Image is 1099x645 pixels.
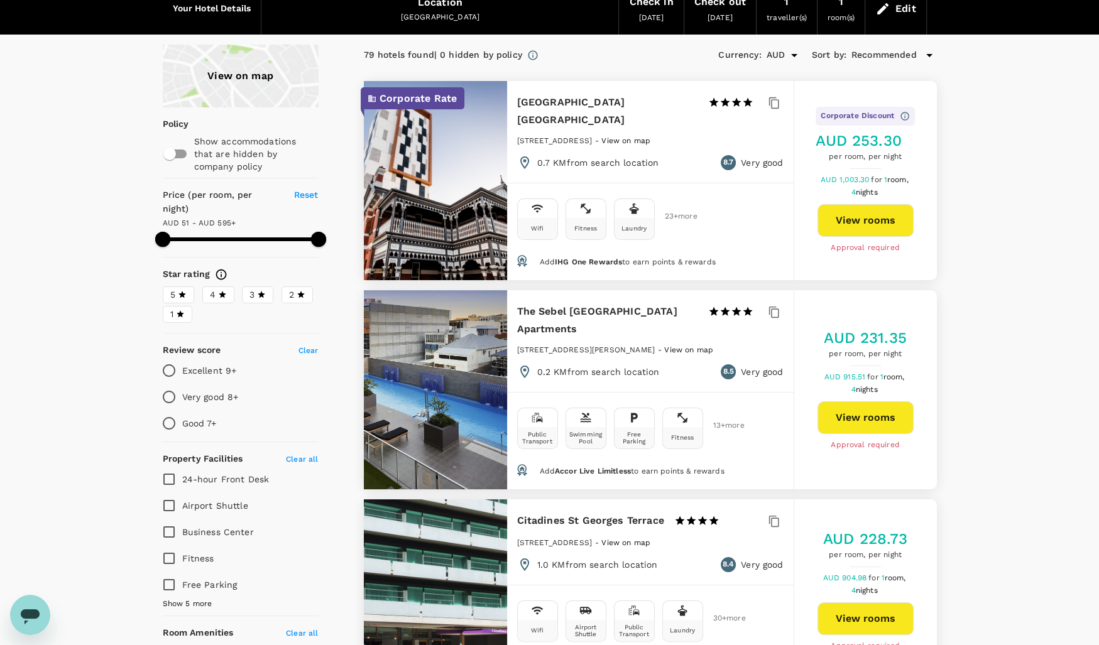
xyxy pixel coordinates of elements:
[182,501,248,511] span: Airport Shuttle
[601,537,650,547] a: View on map
[885,573,906,582] span: room,
[665,212,684,220] span: 23 + more
[10,595,50,635] iframe: Button to launch messaging window
[817,401,914,434] button: View rooms
[182,364,237,377] p: Excellent 9+
[249,288,254,301] span: 3
[520,431,555,445] div: Public Transport
[163,452,243,466] h6: Property Facilities
[882,573,908,582] span: 1
[569,624,603,637] div: Airport Shuttle
[286,455,318,463] span: Clear all
[194,135,317,173] p: Show accommodations that are hidden by company policy
[639,13,664,22] span: [DATE]
[163,45,319,107] a: View on map
[820,175,871,184] span: AUD 1,003.30
[767,13,807,22] span: traveller(s)
[817,602,914,635] button: View rooms
[741,366,783,378] p: Very good
[871,175,883,184] span: for
[887,175,909,184] span: room,
[621,225,647,232] div: Laundry
[595,136,601,145] span: -
[851,188,879,197] span: 4
[182,391,239,403] p: Very good 8+
[182,580,238,590] span: Free Parking
[828,13,855,22] span: room(s)
[821,110,894,122] span: Corporate Discount
[741,558,783,571] p: Very good
[182,417,217,430] p: Good 7+
[163,598,212,610] span: Show 5 more
[851,586,879,595] span: 4
[617,431,652,445] div: Free Parking
[163,117,171,130] p: Policy
[824,348,907,360] span: per room, per night
[539,467,724,475] span: Add to earn points & rewards
[182,553,214,563] span: Fitness
[569,431,603,445] div: Swimming Pool
[868,573,881,582] span: for
[517,136,592,145] span: [STREET_ADDRESS]
[182,527,254,537] span: Business Center
[856,188,878,197] span: nights
[664,345,713,354] span: View on map
[851,48,917,62] span: Recommended
[537,558,658,571] p: 1.0 KM from search location
[294,190,319,200] span: Reset
[831,242,900,254] span: Approval required
[723,156,733,169] span: 8.7
[670,627,695,634] div: Laundry
[851,385,879,394] span: 4
[658,345,664,354] span: -
[517,538,592,547] span: [STREET_ADDRESS]
[723,558,734,571] span: 8.4
[601,538,650,547] span: View on map
[713,421,732,430] span: 13 + more
[723,366,733,378] span: 8.5
[298,346,319,355] span: Clear
[163,626,234,640] h6: Room Amenities
[173,2,251,16] h6: Your Hotel Details
[831,439,900,452] span: Approval required
[664,344,713,354] a: View on map
[163,188,280,216] h6: Price (per room, per night)
[595,538,601,547] span: -
[537,156,659,169] p: 0.7 KM from search location
[517,345,655,354] span: [STREET_ADDRESS][PERSON_NAME]
[817,204,914,237] button: View rooms
[718,48,761,62] h6: Currency :
[517,94,698,129] h6: [GEOGRAPHIC_DATA] [GEOGRAPHIC_DATA]
[617,624,652,637] div: Public Transport
[574,225,597,232] div: Fitness
[555,467,631,475] span: Accor Live Limitless
[537,366,660,378] p: 0.2 KM from search location
[286,629,318,637] span: Clear all
[182,474,270,484] span: 24-hour Front Desk
[517,512,664,529] h6: Citadines St Georges Terrace
[364,48,522,62] div: 79 hotels found | 0 hidden by policy
[824,328,907,348] h5: AUD 231.35
[531,627,544,634] div: Wifi
[713,614,732,622] span: 30 + more
[170,288,175,301] span: 5
[867,372,880,381] span: for
[170,308,173,321] span: 1
[601,135,650,145] a: View on map
[671,434,694,441] div: Fitness
[539,257,715,266] span: Add to earn points & rewards
[884,175,910,184] span: 1
[380,91,457,106] p: Corporate Rate
[823,529,908,549] h5: AUD 228.73
[823,573,869,582] span: AUD 904.98
[812,48,846,62] h6: Sort by :
[708,13,733,22] span: [DATE]
[856,586,878,595] span: nights
[824,372,868,381] span: AUD 915.51
[163,219,236,227] span: AUD 51 - AUD 595+
[856,385,878,394] span: nights
[741,156,783,169] p: Very good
